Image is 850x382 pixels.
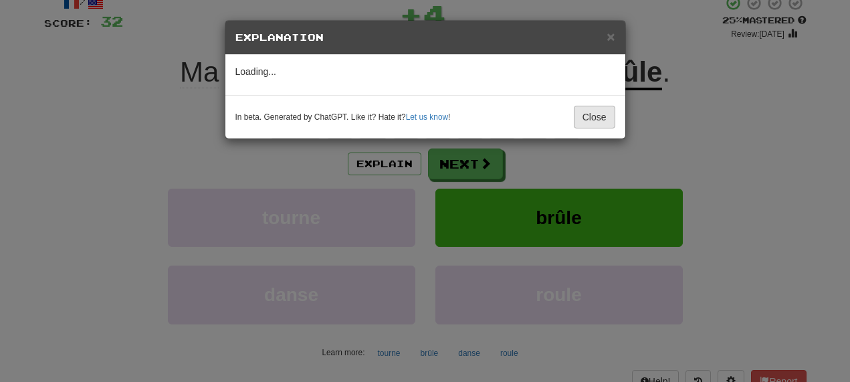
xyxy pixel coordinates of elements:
[607,29,615,43] button: Close
[406,112,448,122] a: Let us know
[235,112,451,123] small: In beta. Generated by ChatGPT. Like it? Hate it? !
[235,31,615,44] h5: Explanation
[607,29,615,44] span: ×
[235,65,615,78] p: Loading...
[574,106,615,128] button: Close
